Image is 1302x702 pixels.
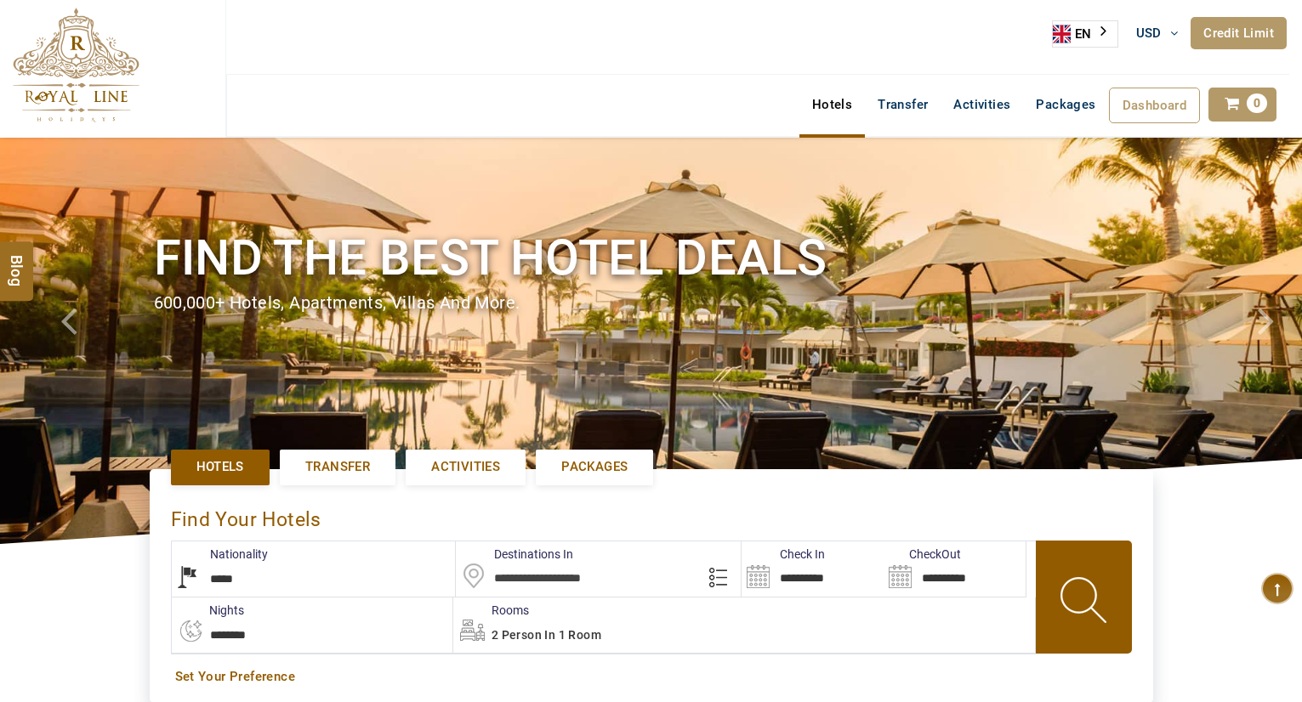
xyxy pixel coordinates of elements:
[742,541,884,597] input: Search
[305,458,370,476] span: Transfer
[865,88,941,122] a: Transfer
[171,602,244,619] label: nights
[175,668,1128,686] a: Set Your Preference
[941,88,1023,122] a: Activities
[1136,25,1162,41] span: USD
[799,88,865,122] a: Hotels
[406,450,526,484] a: Activities
[456,546,573,563] label: Destinations In
[172,546,268,563] label: Nationality
[1247,93,1267,113] span: 0
[561,458,628,476] span: Packages
[154,291,1149,315] div: 600,000+ hotels, apartments, villas and more.
[196,458,244,476] span: Hotels
[884,541,1026,597] input: Search
[884,546,961,563] label: CheckOut
[742,546,825,563] label: Check In
[171,450,270,484] a: Hotels
[453,602,529,619] label: Rooms
[1052,20,1118,48] div: Language
[536,450,653,484] a: Packages
[1052,20,1118,48] aside: Language selected: English
[492,628,601,642] span: 2 Person in 1 Room
[13,8,139,122] img: The Royal Line Holidays
[1053,21,1117,47] a: EN
[171,490,1132,541] div: Find Your Hotels
[431,458,500,476] span: Activities
[280,450,395,484] a: Transfer
[154,226,1149,290] h1: Find the best hotel deals
[1208,88,1276,122] a: 0
[1191,17,1287,49] a: Credit Limit
[1023,88,1108,122] a: Packages
[1123,98,1187,113] span: Dashboard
